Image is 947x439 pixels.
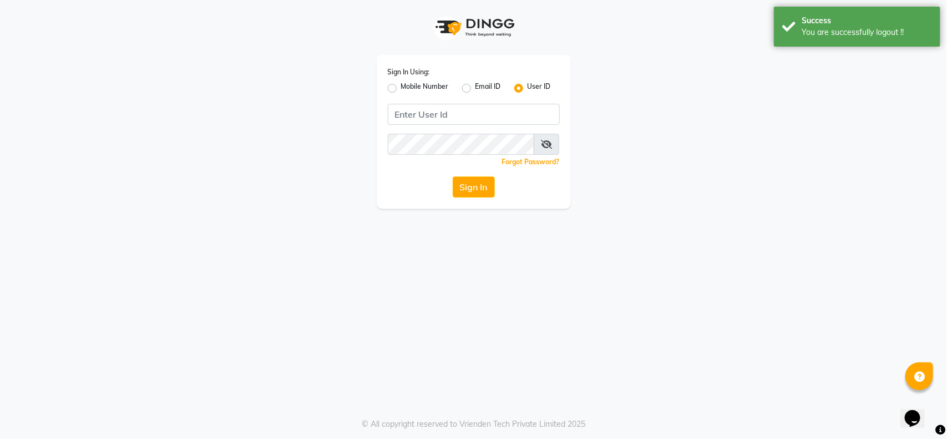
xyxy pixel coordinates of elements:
[453,176,495,198] button: Sign In
[388,104,560,125] input: Username
[388,67,430,77] label: Sign In Using:
[429,11,518,44] img: logo1.svg
[528,82,551,95] label: User ID
[802,27,932,38] div: You are successfully logout !!
[802,15,932,27] div: Success
[388,134,534,155] input: Username
[401,82,449,95] label: Mobile Number
[502,158,560,166] a: Forgot Password?
[475,82,501,95] label: Email ID
[900,395,936,428] iframe: chat widget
